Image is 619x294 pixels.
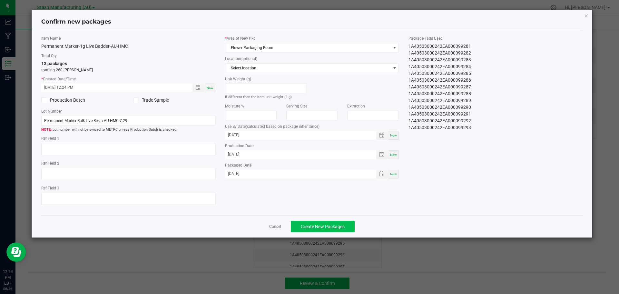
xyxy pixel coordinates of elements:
span: Toggle popup [192,84,205,92]
span: Toggle popup [376,131,389,140]
span: (optional) [240,56,257,61]
label: Package Tags Used [408,35,583,41]
div: 1A40503000242EA000099292 [408,117,583,124]
div: 1A40503000242EA000099291 [408,111,583,117]
div: 1A40503000242EA000099281 [408,43,583,50]
label: Area of New Pkg [225,35,399,41]
span: NO DATA FOUND [225,63,399,73]
label: Trade Sample [133,97,215,104]
input: Packaged Date [225,170,369,178]
a: Cancel [269,224,281,229]
label: Serving Size [286,103,338,109]
label: Production Batch [41,97,123,104]
label: Ref Field 1 [41,136,215,141]
h4: Confirm new packages [41,18,583,26]
span: Now [390,153,397,157]
label: Created Date/Time [41,76,215,82]
span: Select location [225,64,391,73]
button: Create New Packages [291,221,355,232]
div: 1A40503000242EA000099282 [408,50,583,56]
span: Toggle popup [376,170,389,178]
label: Moisture % [225,103,277,109]
div: 1A40503000242EA000099288 [408,90,583,97]
div: 1A40503000242EA000099283 [408,56,583,63]
label: Ref Field 2 [41,160,215,166]
label: Lot Number [41,108,215,114]
label: Total Qty [41,53,215,59]
span: Now [390,134,397,137]
small: If different than the item unit weight (1 g) [225,95,292,99]
label: Extraction [347,103,399,109]
iframe: Resource center [6,242,26,262]
input: Created Datetime [41,84,186,92]
span: (calculated based on package inheritance) [246,124,319,129]
div: 1A40503000242EA000099286 [408,77,583,84]
label: Use By Date [225,124,399,129]
span: Toggle popup [376,150,389,159]
label: Production Date [225,143,399,149]
input: Production Date [225,150,369,158]
div: 1A40503000242EA000099293 [408,124,583,131]
span: Now [207,86,213,90]
span: Now [390,172,397,176]
span: 13 packages [41,61,67,66]
div: 1A40503000242EA000099287 [408,84,583,90]
div: 1A40503000242EA000099290 [408,104,583,111]
span: Lot number will not be synced to METRC unless Production Batch is checked [41,127,215,133]
span: Flower Packaging Room [225,43,391,52]
p: totaling 260 [PERSON_NAME] [41,67,215,73]
label: Item Name [41,35,215,41]
div: 1A40503000242EA000099284 [408,63,583,70]
input: Use By Date [225,131,369,139]
label: Unit Weight (g) [225,76,307,82]
label: Location [225,56,399,62]
div: Permanent Marker-1g Live Badder-AU-HMC [41,43,215,50]
label: Packaged Date [225,162,399,168]
div: 1A40503000242EA000099285 [408,70,583,77]
span: Create New Packages [301,224,345,229]
label: Ref Field 3 [41,185,215,191]
div: 1A40503000242EA000099289 [408,97,583,104]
